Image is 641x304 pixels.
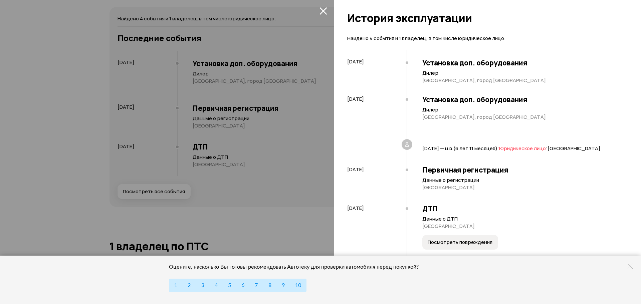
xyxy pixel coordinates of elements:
button: закрыть [318,5,329,16]
button: 3 [196,279,209,292]
div: Оцените, насколько Вы готовы рекомендовать Автотеку для проверки автомобиля перед покупкой? [169,264,428,270]
span: 9 [282,283,285,288]
span: Посмотреть повреждения [428,239,492,246]
span: [DATE] [347,166,364,173]
p: Данные о ДТП [422,216,621,222]
p: Дилер [422,106,621,113]
span: 1 [174,283,177,288]
p: [GEOGRAPHIC_DATA] [422,184,621,191]
span: 8 [268,283,271,288]
button: 1 [169,279,183,292]
span: 7 [255,283,258,288]
span: [GEOGRAPHIC_DATA] [548,145,600,152]
button: 8 [263,279,276,292]
button: 9 [276,279,290,292]
span: 2 [188,283,191,288]
p: Данные о регистрации [422,177,621,184]
h3: ДТП [422,204,621,213]
span: [DATE] [347,95,364,102]
span: [DATE] [347,58,364,65]
span: · [546,141,548,153]
span: [DATE] [347,205,364,212]
p: [GEOGRAPHIC_DATA] [422,223,621,230]
span: 4 [215,283,218,288]
p: Найдено 4 события и 1 владелец, в том числе юридическое лицо. [347,35,621,42]
button: 6 [236,279,250,292]
span: 6 [241,283,244,288]
p: [GEOGRAPHIC_DATA], город [GEOGRAPHIC_DATA] [422,77,621,84]
h3: Установка доп. оборудования [422,95,621,104]
span: · [497,141,499,153]
span: 10 [295,283,301,288]
button: 5 [223,279,236,292]
span: [DATE] — н.в. ( 6 лет 11 месяцев ) [422,145,497,152]
span: Юридическое лицо [499,145,546,152]
button: 10 [290,279,306,292]
span: 3 [201,283,204,288]
span: 5 [228,283,231,288]
button: 2 [182,279,196,292]
button: 4 [209,279,223,292]
p: [GEOGRAPHIC_DATA], город [GEOGRAPHIC_DATA] [422,114,621,120]
h3: Установка доп. оборудования [422,58,621,67]
button: Посмотреть повреждения [422,235,498,250]
button: 7 [249,279,263,292]
p: Дилер [422,70,621,76]
h3: Первичная регистрация [422,166,621,174]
